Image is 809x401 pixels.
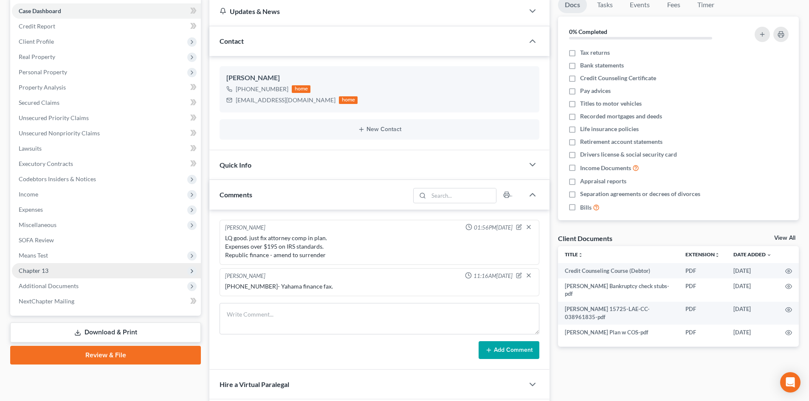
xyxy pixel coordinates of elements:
[580,125,639,133] span: Life insurance policies
[474,272,513,280] span: 11:16AM[DATE]
[569,28,607,35] strong: 0% Completed
[12,19,201,34] a: Credit Report
[19,206,43,213] span: Expenses
[12,141,201,156] a: Lawsuits
[19,53,55,60] span: Real Property
[580,61,624,70] span: Bank statements
[565,251,583,258] a: Titleunfold_more
[580,112,662,121] span: Recorded mortgages and deeds
[685,251,720,258] a: Extensionunfold_more
[12,80,201,95] a: Property Analysis
[19,38,54,45] span: Client Profile
[339,96,358,104] div: home
[580,190,700,198] span: Separation agreements or decrees of divorces
[558,263,679,278] td: Credit Counseling Course (Debtor)
[19,282,79,289] span: Additional Documents
[19,191,38,198] span: Income
[19,160,73,167] span: Executory Contracts
[236,85,288,93] div: [PHONE_NUMBER]
[12,294,201,309] a: NextChapter Mailing
[12,95,201,110] a: Secured Claims
[12,126,201,141] a: Unsecured Nonpriority Claims
[19,84,66,91] span: Property Analysis
[19,175,96,182] span: Codebtors Insiders & Notices
[558,278,679,302] td: [PERSON_NAME] Bankruptcy check stubs-pdf
[220,380,289,388] span: Hire a Virtual Paralegal
[19,221,56,228] span: Miscellaneous
[12,233,201,248] a: SOFA Review
[580,150,677,159] span: Drivers license & social security card
[429,188,496,203] input: Search...
[19,129,100,137] span: Unsecured Nonpriority Claims
[580,203,592,212] span: Bills
[580,137,662,146] span: Retirement account statements
[780,372,801,393] div: Open Intercom Messenger
[226,126,533,133] button: New Contact
[19,99,59,106] span: Secured Claims
[727,302,778,325] td: [DATE]
[679,325,727,340] td: PDF
[774,235,795,241] a: View All
[236,96,335,104] div: [EMAIL_ADDRESS][DOMAIN_NAME]
[220,161,251,169] span: Quick Info
[225,282,534,291] div: [PHONE_NUMBER] - Yahama finance fax.
[19,252,48,259] span: Means Test
[10,346,201,365] a: Review & File
[10,322,201,342] a: Download & Print
[578,252,583,258] i: unfold_more
[225,224,265,232] div: [PERSON_NAME]
[767,252,772,258] i: expand_more
[220,191,252,199] span: Comments
[19,114,89,121] span: Unsecured Priority Claims
[19,7,61,14] span: Case Dashboard
[220,7,514,16] div: Updates & News
[19,267,48,274] span: Chapter 13
[715,252,720,258] i: unfold_more
[12,156,201,171] a: Executory Contracts
[580,74,656,82] span: Credit Counseling Certificate
[12,3,201,19] a: Case Dashboard
[226,73,533,83] div: [PERSON_NAME]
[580,48,610,57] span: Tax returns
[679,302,727,325] td: PDF
[12,110,201,126] a: Unsecured Priority Claims
[558,234,612,243] div: Client Documents
[679,263,727,278] td: PDF
[19,22,55,30] span: Credit Report
[19,297,74,305] span: NextChapter Mailing
[679,278,727,302] td: PDF
[474,224,513,232] span: 01:56PM[DATE]
[19,68,67,76] span: Personal Property
[479,341,539,359] button: Add Comment
[558,302,679,325] td: [PERSON_NAME] 15725-LAE-CC-038961835-pdf
[19,145,42,152] span: Lawsuits
[727,278,778,302] td: [DATE]
[292,85,310,93] div: home
[220,37,244,45] span: Contact
[727,263,778,278] td: [DATE]
[580,87,611,95] span: Pay advices
[727,325,778,340] td: [DATE]
[733,251,772,258] a: Date Added expand_more
[225,234,534,259] div: LQ good. just fix attorney comp in plan. Expenses over $195 on IRS standards. Republic finance - ...
[580,99,642,108] span: Titles to motor vehicles
[19,236,54,244] span: SOFA Review
[580,164,631,172] span: Income Documents
[558,325,679,340] td: [PERSON_NAME] Plan w COS-pdf
[225,272,265,280] div: [PERSON_NAME]
[580,177,626,185] span: Appraisal reports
